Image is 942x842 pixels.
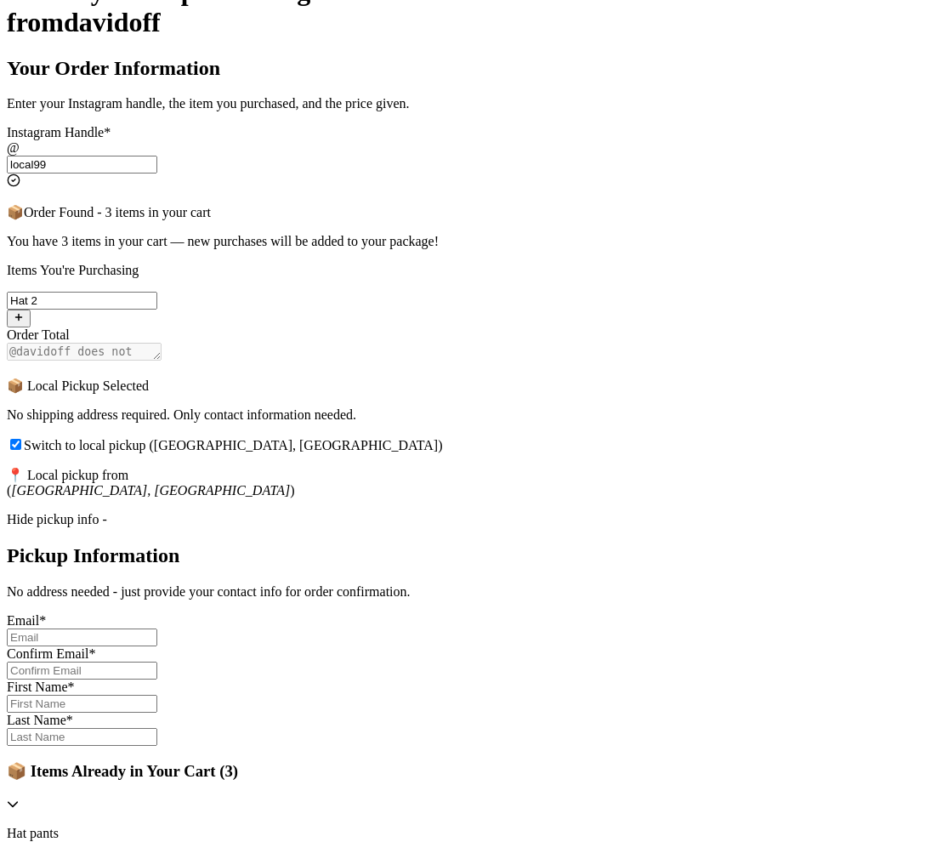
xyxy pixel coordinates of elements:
h3: 📦 Items Already in Your Cart ( 3 ) [7,762,935,781]
p: 📍 Local pickup from ( ) [7,467,935,498]
span: Order Found - 3 items in your cart [24,205,211,219]
input: Last Name [7,728,157,746]
p: Enter your Instagram handle, the item you purchased, and the price given. [7,96,935,111]
span: 📦 [7,205,24,219]
label: Last Name [7,713,73,727]
p: No address needed - just provide your contact info for order confirmation. [7,584,935,600]
p: 📦 Local Pickup Selected [7,378,935,394]
input: Email [7,629,157,646]
div: @ [7,140,935,156]
em: [GEOGRAPHIC_DATA], [GEOGRAPHIC_DATA] [11,483,290,498]
input: ex.funky hat [7,292,157,310]
label: First Name [7,680,75,694]
input: First Name [7,695,157,713]
label: Instagram Handle [7,125,111,139]
input: Switch to local pickup ([GEOGRAPHIC_DATA], [GEOGRAPHIC_DATA]) [10,439,21,450]
div: Order Total [7,327,935,343]
h2: Pickup Information [7,544,935,567]
span: Switch to local pickup ([GEOGRAPHIC_DATA], [GEOGRAPHIC_DATA]) [24,438,443,452]
p: Items You're Purchasing [7,263,935,278]
span: davidoff [64,7,161,37]
p: Hat pants [7,826,935,841]
label: Confirm Email [7,646,95,661]
label: Email [7,613,46,628]
p: You have 3 items in your cart — new purchases will be added to your package! [7,234,935,249]
h2: Your Order Information [7,57,935,80]
p: No shipping address required. Only contact information needed. [7,407,935,423]
div: Hide pickup info - [7,512,935,527]
input: Confirm Email [7,662,157,680]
